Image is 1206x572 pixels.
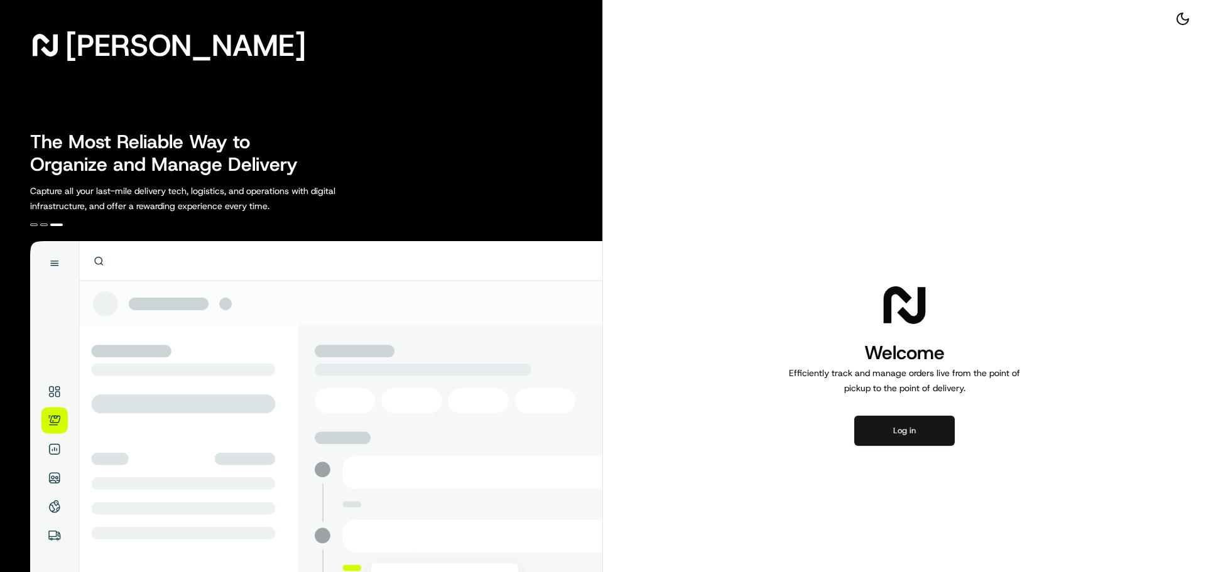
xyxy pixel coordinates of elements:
[784,340,1025,365] h1: Welcome
[854,416,955,446] button: Log in
[65,33,306,58] span: [PERSON_NAME]
[30,131,312,176] h2: The Most Reliable Way to Organize and Manage Delivery
[30,183,392,213] p: Capture all your last-mile delivery tech, logistics, and operations with digital infrastructure, ...
[784,365,1025,396] p: Efficiently track and manage orders live from the point of pickup to the point of delivery.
